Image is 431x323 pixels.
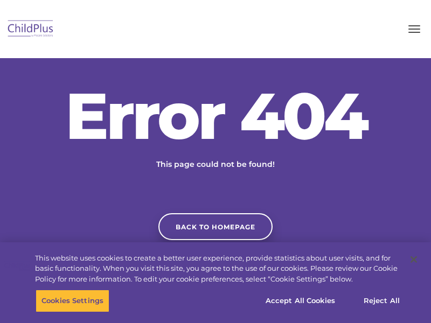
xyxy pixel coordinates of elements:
[348,290,415,312] button: Reject All
[36,290,109,312] button: Cookies Settings
[260,290,341,312] button: Accept All Cookies
[5,17,56,42] img: ChildPlus by Procare Solutions
[102,159,329,170] p: This page could not be found!
[402,248,426,271] button: Close
[35,253,401,285] div: This website uses cookies to create a better user experience, provide statistics about user visit...
[54,83,377,148] h2: Error 404
[158,213,273,240] a: Back to homepage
